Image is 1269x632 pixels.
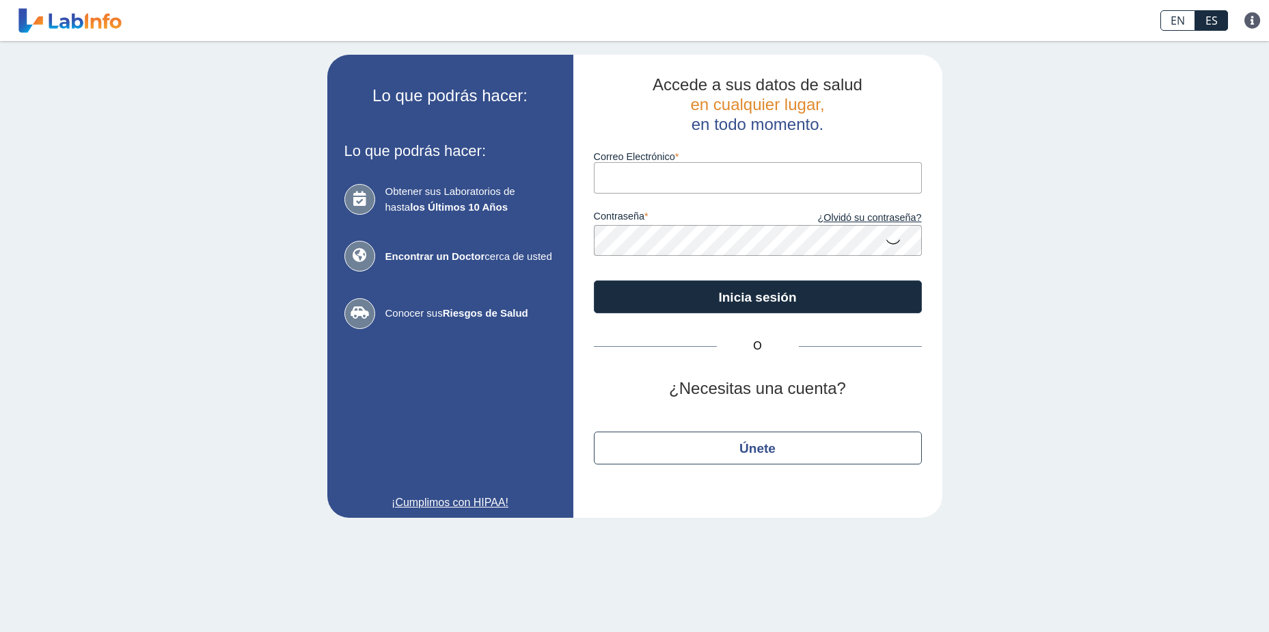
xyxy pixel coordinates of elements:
button: Inicia sesión [594,280,922,313]
h2: Lo que podrás hacer: [372,86,528,106]
span: cerca de usted [385,249,556,265]
h3: Lo que podrás hacer: [344,142,556,159]
h2: ¿Necesitas una cuenta? [594,379,922,399]
a: ¿Olvidó su contraseña? [758,211,922,226]
a: ¡Cumplimos con HIPAA! [344,495,556,511]
label: Contraseña [594,211,758,226]
b: Riesgos de Salud [443,307,528,319]
span: en cualquier lugar, [690,95,824,114]
span: O [717,338,799,354]
a: EN [1160,10,1195,31]
span: en todo momento. [692,115,823,133]
label: Correo Electrónico [594,151,922,162]
a: ES [1195,10,1228,31]
b: Encontrar un Doctor [385,250,485,262]
span: Conocer sus [385,306,556,321]
span: Accede a sus datos de salud [653,75,862,94]
b: los Últimos 10 Años [410,201,508,213]
span: Obtener sus Laboratorios de hasta [385,184,556,215]
button: Únete [594,432,922,464]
